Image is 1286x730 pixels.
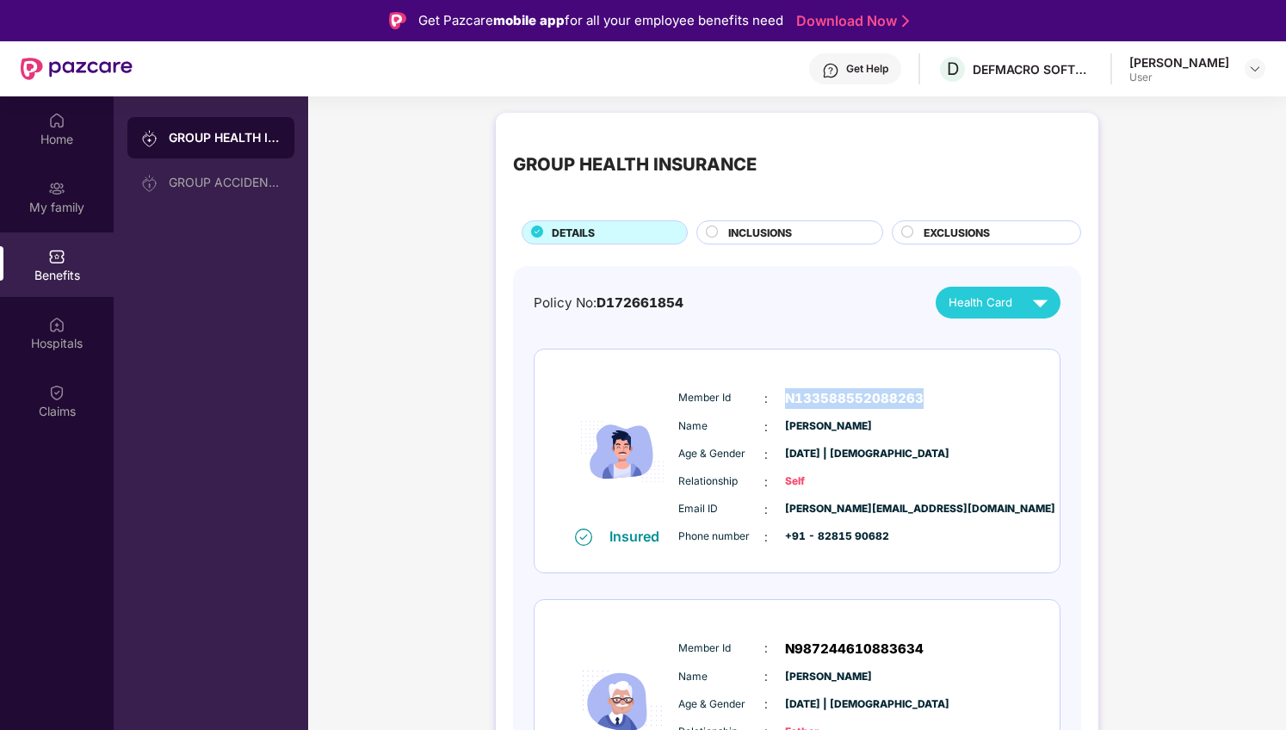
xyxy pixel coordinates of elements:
[169,129,281,146] div: GROUP HEALTH INSURANCE
[513,151,757,178] div: GROUP HEALTH INSURANCE
[785,529,871,545] span: +91 - 82815 90682
[389,12,406,29] img: Logo
[764,667,768,686] span: :
[785,418,871,435] span: [PERSON_NAME]
[785,639,924,659] span: N987244610883634
[1129,71,1229,84] div: User
[141,130,158,147] img: svg+xml;base64,PHN2ZyB3aWR0aD0iMjAiIGhlaWdodD0iMjAiIHZpZXdCb3g9IjAgMCAyMCAyMCIgZmlsbD0ibm9uZSIgeG...
[678,669,764,685] span: Name
[785,501,871,517] span: [PERSON_NAME][EMAIL_ADDRESS][DOMAIN_NAME]
[785,388,924,409] span: N133588552088263
[764,639,768,658] span: :
[1129,54,1229,71] div: [PERSON_NAME]
[764,445,768,464] span: :
[48,112,65,129] img: svg+xml;base64,PHN2ZyBpZD0iSG9tZSIgeG1sbnM9Imh0dHA6Ly93d3cudzMub3JnLzIwMDAvc3ZnIiB3aWR0aD0iMjAiIG...
[764,695,768,714] span: :
[785,696,871,713] span: [DATE] | [DEMOGRAPHIC_DATA]
[822,62,839,79] img: svg+xml;base64,PHN2ZyBpZD0iSGVscC0zMngzMiIgeG1sbnM9Imh0dHA6Ly93d3cudzMub3JnLzIwMDAvc3ZnIiB3aWR0aD...
[678,418,764,435] span: Name
[924,225,990,241] span: EXCLUSIONS
[1248,62,1262,76] img: svg+xml;base64,PHN2ZyBpZD0iRHJvcGRvd24tMzJ4MzIiIHhtbG5zPSJodHRwOi8vd3d3LnczLm9yZy8yMDAwL3N2ZyIgd2...
[534,293,683,313] div: Policy No:
[764,528,768,547] span: :
[678,446,764,462] span: Age & Gender
[902,12,909,30] img: Stroke
[846,62,888,76] div: Get Help
[48,180,65,197] img: svg+xml;base64,PHN2ZyB3aWR0aD0iMjAiIGhlaWdodD0iMjAiIHZpZXdCb3g9IjAgMCAyMCAyMCIgZmlsbD0ibm9uZSIgeG...
[728,225,792,241] span: INCLUSIONS
[141,175,158,192] img: svg+xml;base64,PHN2ZyB3aWR0aD0iMjAiIGhlaWdodD0iMjAiIHZpZXdCb3g9IjAgMCAyMCAyMCIgZmlsbD0ibm9uZSIgeG...
[169,176,281,189] div: GROUP ACCIDENTAL INSURANCE
[1025,288,1055,318] img: svg+xml;base64,PHN2ZyB4bWxucz0iaHR0cDovL3d3dy53My5vcmcvMjAwMC9zdmciIHZpZXdCb3g9IjAgMCAyNCAyNCIgd2...
[418,10,783,31] div: Get Pazcare for all your employee benefits need
[493,12,565,28] strong: mobile app
[947,59,959,79] span: D
[575,529,592,546] img: svg+xml;base64,PHN2ZyB4bWxucz0iaHR0cDovL3d3dy53My5vcmcvMjAwMC9zdmciIHdpZHRoPSIxNiIgaGVpZ2h0PSIxNi...
[785,446,871,462] span: [DATE] | [DEMOGRAPHIC_DATA]
[48,384,65,401] img: svg+xml;base64,PHN2ZyBpZD0iQ2xhaW0iIHhtbG5zPSJodHRwOi8vd3d3LnczLm9yZy8yMDAwL3N2ZyIgd2lkdGg9IjIwIi...
[678,390,764,406] span: Member Id
[48,316,65,333] img: svg+xml;base64,PHN2ZyBpZD0iSG9zcGl0YWxzIiB4bWxucz0iaHR0cDovL3d3dy53My5vcmcvMjAwMC9zdmciIHdpZHRoPS...
[21,58,133,80] img: New Pazcare Logo
[678,501,764,517] span: Email ID
[552,225,595,241] span: DETAILS
[609,528,670,545] div: Insured
[764,500,768,519] span: :
[764,473,768,492] span: :
[785,473,871,490] span: Self
[764,418,768,436] span: :
[785,669,871,685] span: [PERSON_NAME]
[678,529,764,545] span: Phone number
[571,376,674,527] img: icon
[48,248,65,265] img: svg+xml;base64,PHN2ZyBpZD0iQmVuZWZpdHMiIHhtbG5zPSJodHRwOi8vd3d3LnczLm9yZy8yMDAwL3N2ZyIgd2lkdGg9Ij...
[678,473,764,490] span: Relationship
[949,294,1012,312] span: Health Card
[678,640,764,657] span: Member Id
[796,12,904,30] a: Download Now
[597,294,683,311] span: D172661854
[764,389,768,408] span: :
[936,287,1060,319] button: Health Card
[678,696,764,713] span: Age & Gender
[973,61,1093,77] div: DEFMACRO SOFTWARE PRIVATE LIMITED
